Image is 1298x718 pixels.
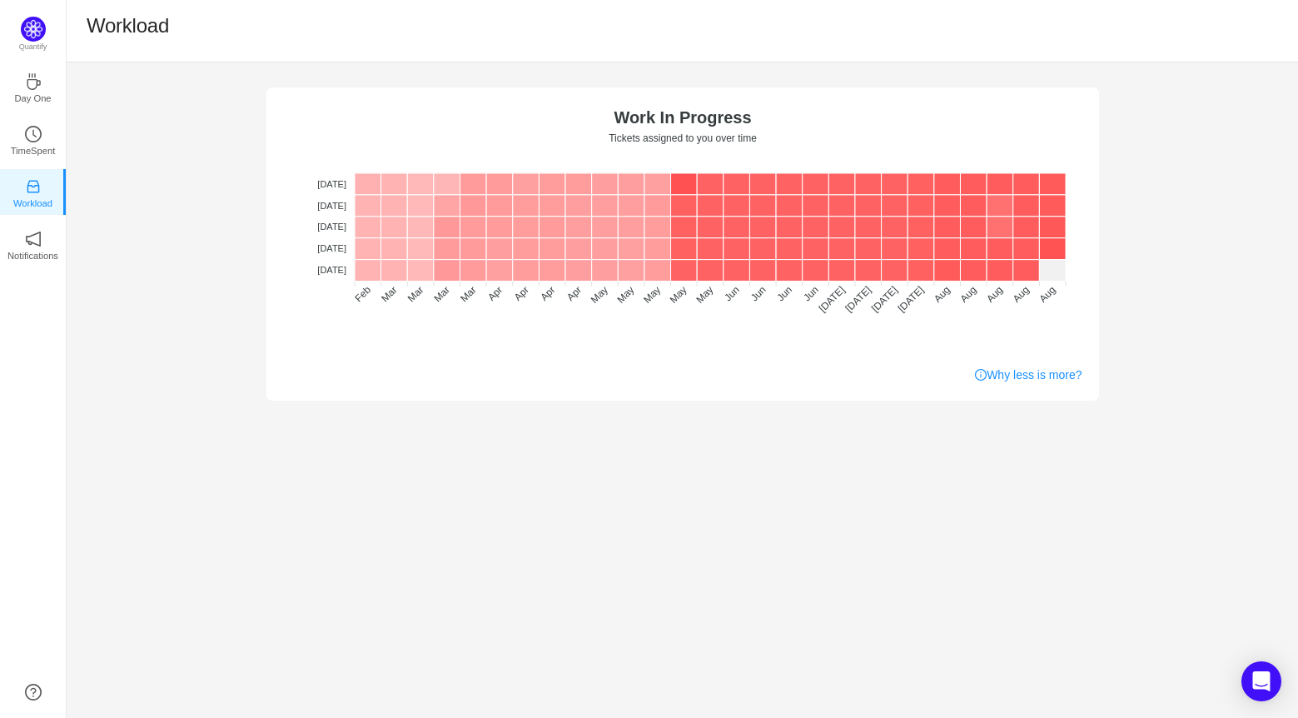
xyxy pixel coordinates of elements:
a: Why less is more? [975,366,1082,384]
tspan: Jun [801,284,821,304]
i: icon: info-circle [975,369,987,381]
tspan: [DATE] [869,284,900,315]
i: icon: coffee [25,73,42,90]
tspan: Jun [774,284,794,304]
tspan: May [694,284,715,306]
tspan: Apr [564,284,584,303]
tspan: [DATE] [317,265,346,275]
p: Workload [13,196,52,211]
p: Quantify [19,42,47,53]
tspan: Apr [511,284,530,303]
tspan: [DATE] [317,179,346,189]
p: TimeSpent [11,143,56,158]
tspan: [DATE] [816,284,847,315]
tspan: Aug [1010,284,1031,305]
a: icon: coffeeDay One [25,78,42,95]
tspan: May [614,284,636,306]
tspan: Aug [984,284,1005,305]
a: icon: inboxWorkload [25,183,42,200]
tspan: Mar [431,284,452,305]
tspan: [DATE] [317,222,346,232]
tspan: [DATE] [317,201,346,211]
tspan: Aug [957,284,978,305]
i: icon: notification [25,231,42,247]
a: icon: notificationNotifications [25,236,42,252]
i: icon: inbox [25,178,42,195]
tspan: [DATE] [317,243,346,253]
div: Open Intercom Messenger [1241,661,1281,701]
tspan: Mar [458,284,479,305]
img: Quantify [21,17,46,42]
tspan: Jun [722,284,742,304]
text: Tickets assigned to you over time [609,132,757,144]
tspan: Aug [931,284,952,305]
tspan: Jun [748,284,768,304]
tspan: [DATE] [895,284,926,315]
tspan: Feb [352,284,373,305]
tspan: May [667,284,689,306]
p: Day One [14,91,51,106]
tspan: May [641,284,663,306]
i: icon: clock-circle [25,126,42,142]
a: icon: clock-circleTimeSpent [25,131,42,147]
tspan: Mar [405,284,425,305]
tspan: Apr [538,284,557,303]
tspan: Mar [379,284,400,305]
tspan: [DATE] [843,284,873,315]
tspan: May [588,284,609,306]
tspan: Aug [1037,284,1057,305]
a: icon: question-circle [25,684,42,701]
tspan: Apr [485,284,505,303]
text: Work In Progress [614,108,751,127]
p: Notifications [7,248,58,263]
h1: Workload [87,13,169,38]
